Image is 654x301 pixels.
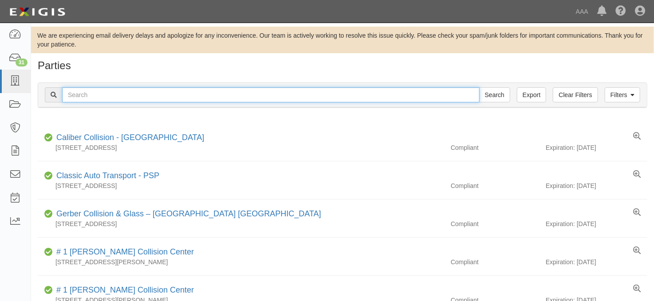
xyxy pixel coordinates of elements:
[38,181,444,190] div: [STREET_ADDRESS]
[444,258,546,266] div: Compliant
[56,247,194,256] a: # 1 [PERSON_NAME] Collision Center
[517,87,546,102] a: Export
[7,4,68,20] img: logo-5460c22ac91f19d4615b14bd174203de0afe785f0fc80cf4dbbc73dc1793850b.png
[605,87,640,102] a: Filters
[479,87,510,102] input: Search
[53,246,194,258] div: # 1 Cochran Collision Center
[553,87,598,102] a: Clear Filters
[38,60,647,71] h1: Parties
[44,173,53,179] i: Compliant
[16,59,28,66] div: 31
[53,208,321,220] div: Gerber Collision & Glass – Houston Brighton
[444,181,546,190] div: Compliant
[546,181,647,190] div: Expiration: [DATE]
[62,87,480,102] input: Search
[633,285,641,293] a: View results summary
[633,170,641,179] a: View results summary
[44,249,53,255] i: Compliant
[546,258,647,266] div: Expiration: [DATE]
[53,170,159,182] div: Classic Auto Transport - PSP
[546,219,647,228] div: Expiration: [DATE]
[44,211,53,217] i: Compliant
[546,143,647,152] div: Expiration: [DATE]
[633,132,641,141] a: View results summary
[444,219,546,228] div: Compliant
[38,258,444,266] div: [STREET_ADDRESS][PERSON_NAME]
[615,6,626,17] i: Help Center - Complianz
[53,132,204,144] div: Caliber Collision - Gainesville
[38,143,444,152] div: [STREET_ADDRESS]
[56,209,321,218] a: Gerber Collision & Glass – [GEOGRAPHIC_DATA] [GEOGRAPHIC_DATA]
[633,246,641,255] a: View results summary
[56,133,204,142] a: Caliber Collision - [GEOGRAPHIC_DATA]
[571,3,593,20] a: AAA
[31,31,654,49] div: We are experiencing email delivery delays and apologize for any inconvenience. Our team is active...
[44,135,53,141] i: Compliant
[633,208,641,217] a: View results summary
[44,287,53,293] i: Compliant
[444,143,546,152] div: Compliant
[38,219,444,228] div: [STREET_ADDRESS]
[56,285,194,294] a: # 1 [PERSON_NAME] Collision Center
[56,171,159,180] a: Classic Auto Transport - PSP
[53,285,194,296] div: # 1 Cochran Collision Center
